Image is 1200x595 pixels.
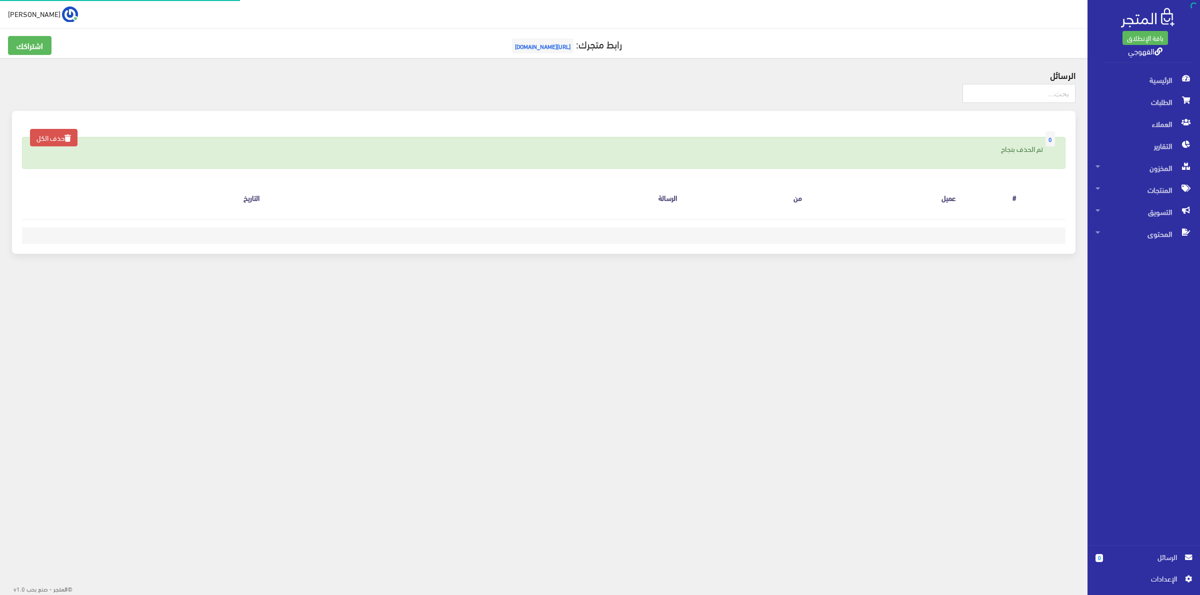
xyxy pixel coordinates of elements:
[1095,223,1192,245] span: المحتوى
[685,177,810,219] th: من
[53,584,67,593] strong: المتجر
[1095,201,1192,223] span: التسويق
[1095,113,1192,135] span: العملاء
[1087,223,1200,245] a: المحتوى
[1103,573,1176,584] span: اﻹعدادات
[1095,573,1192,589] a: اﻹعدادات
[1095,179,1192,201] span: المنتجات
[1087,91,1200,113] a: الطلبات
[1095,552,1192,573] a: 0 الرسائل
[8,36,51,55] a: اشتراكك
[509,34,622,53] a: رابط متجرك:[URL][DOMAIN_NAME]
[1045,131,1055,146] span: 0
[8,6,78,22] a: ... [PERSON_NAME]
[62,6,78,22] img: ...
[12,70,1075,80] h4: الرسائل
[4,582,72,595] div: ©
[1087,135,1200,157] a: التقارير
[512,38,573,53] span: [URL][DOMAIN_NAME]
[963,177,1065,219] th: #
[32,143,1055,154] p: تم الحذف بنجاح
[1095,157,1192,179] span: المخزون
[1087,179,1200,201] a: المنتجات
[1121,8,1174,27] img: .
[1087,113,1200,135] a: العملاء
[1122,31,1168,45] a: باقة الإنطلاق
[1128,43,1162,58] a: القهوجي
[8,7,60,20] span: [PERSON_NAME]
[267,177,685,219] th: الرسالة
[962,84,1075,103] input: بحث...
[1111,552,1177,563] span: الرسائل
[30,129,77,146] a: حذف الكل
[104,177,267,219] th: التاريخ
[1095,91,1192,113] span: الطلبات
[1095,135,1192,157] span: التقارير
[1095,554,1103,562] span: 0
[810,177,963,219] th: عميل
[13,583,52,594] span: - صنع بحب v1.0
[1095,69,1192,91] span: الرئيسية
[1087,69,1200,91] a: الرئيسية
[1087,157,1200,179] a: المخزون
